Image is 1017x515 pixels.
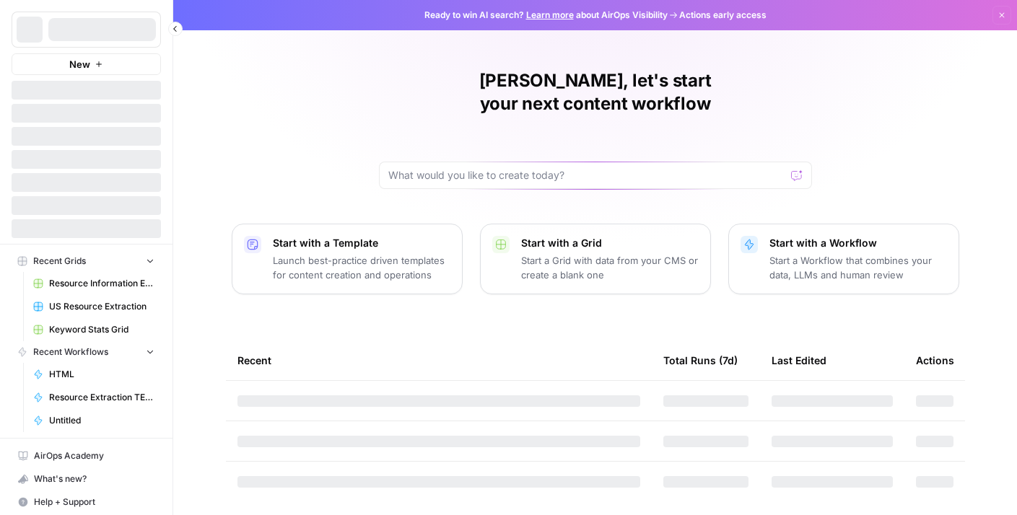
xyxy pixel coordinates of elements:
div: Recent [237,340,640,380]
span: Untitled [49,414,154,427]
button: Recent Workflows [12,341,161,363]
span: Resource Information Extraction and Descriptions [49,277,154,290]
button: Start with a TemplateLaunch best-practice driven templates for content creation and operations [232,224,463,294]
p: Start a Grid with data from your CMS or create a blank one [521,253,699,282]
a: US Resource Extraction [27,295,161,318]
span: Resource Extraction TEST [49,391,154,404]
button: What's new? [12,467,161,490]
a: Untitled [27,409,161,432]
p: Start with a Grid [521,236,699,250]
p: Start with a Template [273,236,450,250]
span: AirOps Academy [34,449,154,462]
span: Ready to win AI search? about AirOps Visibility [424,9,668,22]
span: US Resource Extraction [49,300,154,313]
span: Help + Support [34,496,154,509]
button: Start with a WorkflowStart a Workflow that combines your data, LLMs and human review [728,224,959,294]
span: New [69,57,90,71]
p: Start a Workflow that combines your data, LLMs and human review [769,253,947,282]
a: Resource Information Extraction and Descriptions [27,272,161,295]
button: Start with a GridStart a Grid with data from your CMS or create a blank one [480,224,711,294]
span: Recent Workflows [33,345,108,358]
span: Keyword Stats Grid [49,323,154,336]
a: HTML [27,363,161,386]
div: Last Edited [772,340,826,380]
a: Keyword Stats Grid [27,318,161,341]
a: Learn more [526,9,574,20]
h1: [PERSON_NAME], let's start your next content workflow [379,69,812,115]
span: Actions early access [679,9,767,22]
div: Total Runs (7d) [663,340,738,380]
button: Recent Grids [12,250,161,272]
span: Recent Grids [33,255,86,268]
a: AirOps Academy [12,444,161,467]
button: Help + Support [12,490,161,514]
p: Launch best-practice driven templates for content creation and operations [273,253,450,282]
a: Resource Extraction TEST [27,386,161,409]
span: HTML [49,368,154,381]
p: Start with a Workflow [769,236,947,250]
div: Actions [916,340,954,380]
input: What would you like to create today? [388,168,785,182]
div: What's new? [12,468,160,490]
button: New [12,53,161,75]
